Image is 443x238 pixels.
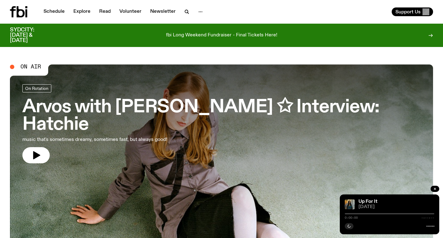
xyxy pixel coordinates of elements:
a: Read [95,7,114,16]
span: -:--:-- [421,216,434,219]
span: Support Us [395,9,421,15]
span: [DATE] [358,205,434,209]
span: On Air [21,64,41,70]
a: Newsletter [146,7,179,16]
img: Ify - a Brown Skin girl with black braided twists, looking up to the side with her tongue stickin... [345,199,355,209]
h3: Arvos with [PERSON_NAME] ✩ Interview: Hatchie [22,99,421,133]
button: Support Us [392,7,433,16]
a: Up For It [358,199,377,204]
a: Schedule [40,7,68,16]
a: On Rotation [22,84,51,92]
span: On Rotation [25,86,48,91]
a: Volunteer [116,7,145,16]
p: music that's sometimes dreamy, sometimes fast, but always good! [22,136,182,143]
a: Explore [70,7,94,16]
p: fbi Long Weekend Fundraiser - Final Tickets Here! [166,33,277,38]
span: 0:00:00 [345,216,358,219]
a: Arvos with [PERSON_NAME] ✩ Interview: Hatchiemusic that's sometimes dreamy, sometimes fast, but a... [22,84,421,163]
h3: SYDCITY: [DATE] & [DATE] [10,27,50,43]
